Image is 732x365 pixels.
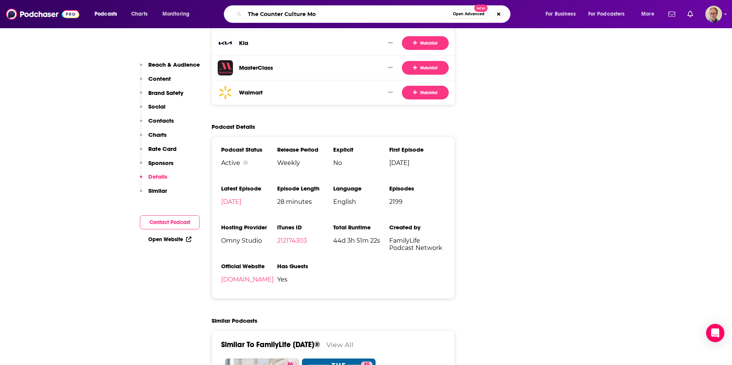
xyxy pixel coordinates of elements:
h3: Episode Length [277,185,333,192]
p: Sponsors [148,159,173,166]
button: Show More Button [385,64,396,71]
h2: Podcast Details [212,123,255,130]
h3: Has Guests [277,263,333,270]
button: Similar [140,187,167,201]
h3: Podcast Status [221,146,277,153]
span: Charts [131,9,148,19]
button: open menu [157,8,199,20]
button: Contacts [140,117,174,131]
button: Reach & Audience [140,61,200,75]
a: Charts [126,8,152,20]
a: [DOMAIN_NAME] [221,276,274,283]
button: Open AdvancedNew [449,10,488,19]
img: Podchaser - Follow, Share and Rate Podcasts [6,7,79,21]
h3: Explicit [333,146,389,153]
button: Rate Card [140,145,177,159]
span: Omny Studio [221,237,277,244]
h3: Created by [389,224,445,231]
p: Rate Card [148,145,177,152]
button: Show profile menu [705,6,722,22]
p: Charts [148,131,167,138]
h2: Similar Podcasts [212,317,257,324]
span: 44d 3h 51m 22s [333,237,389,244]
button: Watchlist [402,86,449,99]
img: Walmart logo [218,85,233,100]
span: [DATE] [389,159,445,166]
p: Reach & Audience [148,61,200,68]
button: open menu [540,8,585,20]
button: Brand Safety [140,89,183,103]
h3: Release Period [277,146,333,153]
span: For Business [546,9,576,19]
h3: Latest Episode [221,185,277,192]
span: New [474,5,488,12]
h3: First Episode [389,146,445,153]
a: Walmart [239,89,263,96]
span: Logged in as tommy.lynch [705,6,722,22]
button: Sponsors [140,159,173,173]
a: 212174303 [277,237,307,244]
div: Open Intercom Messenger [706,324,724,342]
span: No [333,159,389,166]
h3: iTunes ID [277,224,333,231]
h3: Official Website [221,263,277,270]
span: Podcasts [95,9,117,19]
p: Content [148,75,171,82]
span: For Podcasters [588,9,625,19]
button: Charts [140,131,167,145]
button: Watchlist [402,36,449,50]
button: Social [140,103,165,117]
div: Search podcasts, credits, & more... [231,5,518,23]
h3: Total Runtime [333,224,389,231]
img: Kia logo [218,35,233,51]
button: Show More Button [385,39,396,46]
button: open menu [583,8,636,20]
a: Kia [239,39,248,46]
span: Weekly [277,159,333,166]
span: FamilyLife Podcast Network [389,237,445,251]
p: Contacts [148,117,174,124]
div: Active [221,159,277,166]
h3: Hosting Provider [221,224,277,231]
a: Similar To FamilyLife [DATE]® [221,340,320,349]
input: Search podcasts, credits, & more... [245,8,449,20]
span: Monitoring [162,9,189,19]
a: View All [326,341,353,349]
span: English [333,198,389,205]
button: Contact Podcast [140,215,200,229]
span: Open Advanced [453,12,485,16]
button: Watchlist [402,61,449,75]
button: Show More Button [385,88,396,96]
p: Brand Safety [148,89,183,96]
a: Show notifications dropdown [684,8,696,21]
span: More [641,9,654,19]
p: Details [148,173,167,180]
span: Yes [277,276,333,283]
img: User Profile [705,6,722,22]
a: Open Website [148,236,191,243]
span: Watchlist [413,90,437,96]
img: MasterClass logo [218,60,233,75]
p: Similar [148,187,167,194]
span: Watchlist [413,65,437,71]
a: [DATE] [221,198,241,205]
button: open menu [636,8,664,20]
span: 2199 [389,198,445,205]
span: 28 minutes [277,198,333,205]
button: Details [140,173,167,187]
a: MasterClass [239,64,273,71]
h3: Episodes [389,185,445,192]
button: open menu [89,8,127,20]
a: Show notifications dropdown [665,8,678,21]
p: Social [148,103,165,110]
button: Content [140,75,171,89]
h3: Language [333,185,389,192]
span: Watchlist [413,40,437,46]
